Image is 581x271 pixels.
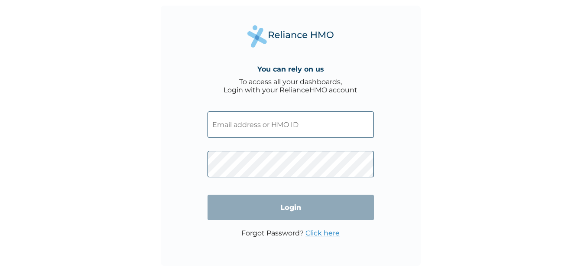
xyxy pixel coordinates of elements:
div: To access all your dashboards, Login with your RelianceHMO account [224,78,357,94]
input: Login [208,195,374,220]
h4: You can rely on us [257,65,324,73]
p: Forgot Password? [241,229,340,237]
input: Email address or HMO ID [208,111,374,138]
img: Reliance Health's Logo [247,25,334,47]
a: Click here [305,229,340,237]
